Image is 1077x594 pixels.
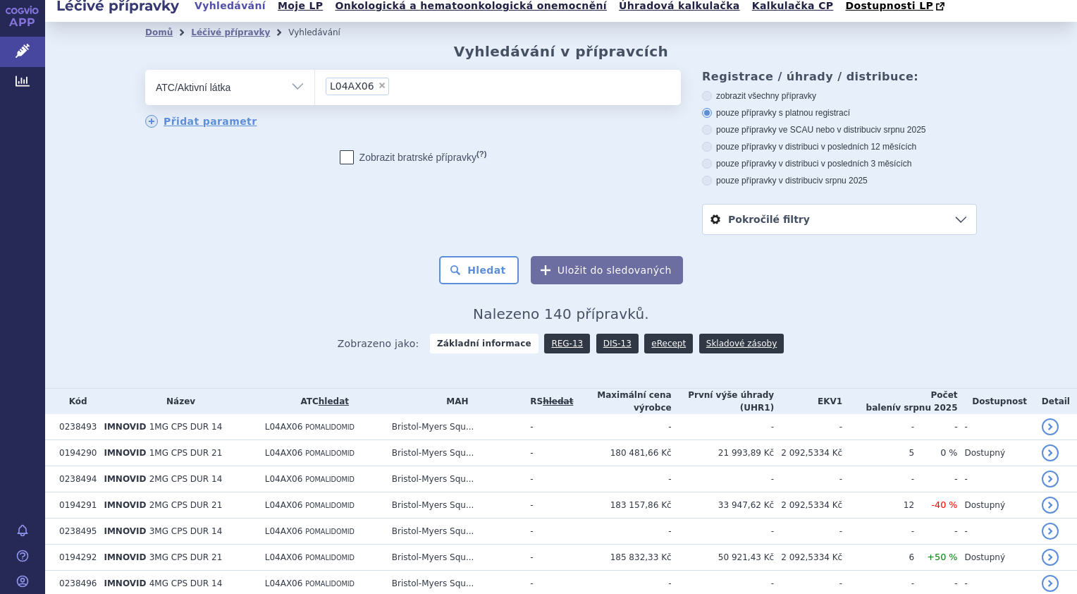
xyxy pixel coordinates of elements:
[305,502,355,509] span: POMALIDOMID
[104,448,146,458] span: IMNOVID
[338,334,419,353] span: Zobrazeno jako:
[774,440,842,466] td: 2 092,5334 Kč
[149,552,223,562] span: 3MG CPS DUR 21
[672,440,775,466] td: 21 993,89 Kč
[842,545,914,571] td: 6
[531,256,683,284] button: Uložit do sledovaných
[265,552,303,562] span: L04AX06
[523,440,573,466] td: -
[385,519,524,545] td: Bristol-Myers Squ...
[265,422,303,432] span: L04AX06
[543,396,573,406] del: hledat
[774,492,842,519] td: 2 092,5334 Kč
[305,449,355,457] span: POMALIDOMID
[265,526,303,536] span: L04AX06
[914,414,957,440] td: -
[104,552,146,562] span: IMNOVID
[265,578,303,588] span: L04AX06
[258,389,385,414] th: ATC
[842,389,957,414] th: Počet balení
[818,176,867,186] span: v srpnu 2025
[958,466,1035,492] td: -
[305,580,355,588] span: POMALIDOMID
[305,423,355,431] span: POMALIDOMID
[191,28,270,37] a: Léčivé přípravky
[774,466,842,492] td: -
[104,578,146,588] span: IMNOVID
[699,334,784,353] a: Skladové zásoby
[523,545,573,571] td: -
[596,334,639,353] a: DIS-13
[573,389,671,414] th: Maximální cena výrobce
[52,466,97,492] td: 0238494
[340,150,487,164] label: Zobrazit bratrské přípravky
[439,256,519,284] button: Hledat
[914,519,957,545] td: -
[774,545,842,571] td: 2 092,5334 Kč
[393,77,401,95] input: L04AX06
[702,70,977,83] h3: Registrace / úhrady / distribuce:
[104,500,146,510] span: IMNOVID
[573,519,671,545] td: -
[145,115,257,128] a: Přidat parametr
[958,440,1035,466] td: Dostupný
[958,492,1035,519] td: Dostupný
[1042,497,1059,514] a: detail
[842,440,914,466] td: 5
[544,334,590,353] a: REG-13
[958,545,1035,571] td: Dostupný
[958,519,1035,545] td: -
[523,389,573,414] th: RS
[672,389,775,414] th: První výše úhrady (UHR1)
[52,440,97,466] td: 0194290
[702,175,977,186] label: pouze přípravky v distribuci
[265,448,303,458] span: L04AX06
[573,440,671,466] td: 180 481,66 Kč
[385,492,524,519] td: Bristol-Myers Squ...
[672,466,775,492] td: -
[523,492,573,519] td: -
[573,466,671,492] td: -
[454,43,669,60] h2: Vyhledávání v přípravcích
[702,158,977,169] label: pouze přípravky v distribuci v posledních 3 měsících
[523,414,573,440] td: -
[1042,523,1059,540] a: detail
[573,414,671,440] td: -
[149,422,223,432] span: 1MG CPS DUR 14
[672,492,775,519] td: 33 947,62 Kč
[385,440,524,466] td: Bristol-Myers Squ...
[319,396,349,406] a: hledat
[149,578,223,588] span: 4MG CPS DUR 14
[774,414,842,440] td: -
[1035,389,1077,414] th: Detail
[702,124,977,135] label: pouze přípravky ve SCAU nebo v distribuci
[305,554,355,562] span: POMALIDOMID
[305,475,355,483] span: POMALIDOMID
[145,28,173,37] a: Domů
[672,545,775,571] td: 50 921,43 Kč
[931,499,957,510] span: -40 %
[703,205,976,234] a: Pokročilé filtry
[958,414,1035,440] td: -
[523,519,573,545] td: -
[149,448,223,458] span: 1MG CPS DUR 21
[774,389,842,414] th: EKV1
[895,403,957,413] span: v srpnu 2025
[378,81,386,90] span: ×
[644,334,693,353] a: eRecept
[672,414,775,440] td: -
[573,492,671,519] td: 183 157,86 Kč
[385,545,524,571] td: Bristol-Myers Squ...
[97,389,257,414] th: Název
[265,500,303,510] span: L04AX06
[842,492,914,519] td: 12
[1042,418,1059,435] a: detail
[1042,471,1059,487] a: detail
[385,466,524,492] td: Bristol-Myers Squ...
[52,492,97,519] td: 0194291
[104,474,146,484] span: IMNOVID
[842,466,914,492] td: -
[958,389,1035,414] th: Dostupnost
[1042,549,1059,566] a: detail
[927,552,957,562] span: +50 %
